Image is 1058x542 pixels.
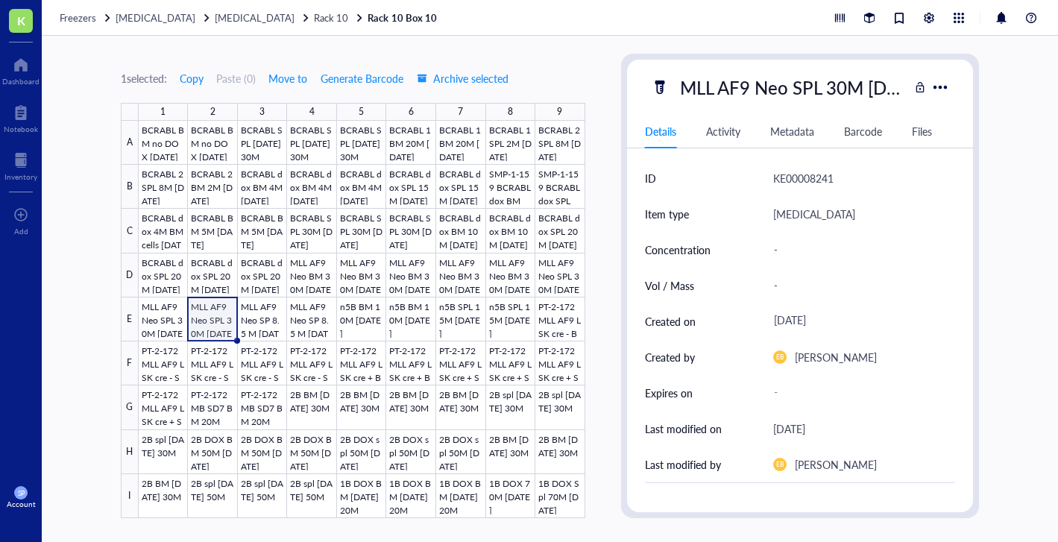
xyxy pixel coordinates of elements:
div: 4 [309,103,315,121]
div: 9 [557,103,562,121]
div: 1 [160,103,166,121]
div: F [121,341,139,385]
div: Activity [706,123,740,139]
div: 5 [359,103,364,121]
div: Vol / Mass [645,277,694,294]
div: Item type [645,206,689,222]
div: - [767,270,950,301]
span: Move to [268,72,307,84]
div: Dashboard [2,77,40,86]
span: [MEDICAL_DATA] [215,10,295,25]
div: [DATE] [773,420,805,438]
div: [MEDICAL_DATA] [773,205,855,223]
div: Metadata [770,123,814,139]
span: [MEDICAL_DATA] [116,10,195,25]
div: G [121,385,139,429]
div: [DATE] [767,308,950,335]
div: Account [7,500,36,508]
div: B [121,165,139,209]
div: Concentration [645,242,711,258]
span: Rack 10 [314,10,348,25]
div: C [121,209,139,253]
div: Expires on [645,385,693,401]
div: [PERSON_NAME] [795,456,877,473]
div: I [121,474,139,518]
div: 3 [259,103,265,121]
div: - [767,379,950,406]
span: Freezers [60,10,96,25]
div: [PERSON_NAME] [795,348,877,366]
div: Add [14,227,28,236]
div: - [767,234,950,265]
div: Created by [645,349,695,365]
button: Generate Barcode [320,66,404,90]
div: 2 [210,103,215,121]
div: MLL AF9 Neo SPL 30M [DATE] [673,72,910,103]
a: Notebook [4,101,38,133]
button: Archive selected [416,66,509,90]
div: A [121,121,139,165]
span: Generate Barcode [321,72,403,84]
a: [MEDICAL_DATA]Rack 10 [215,11,365,25]
div: D [121,253,139,297]
a: [MEDICAL_DATA] [116,11,212,25]
a: Dashboard [2,53,40,86]
div: 8 [508,103,513,121]
div: Last modified on [645,420,722,437]
div: ID [645,170,656,186]
div: [MEDICAL_DATA] [645,495,956,513]
button: Move to [268,66,308,90]
div: Barcode [844,123,882,139]
a: Inventory [4,148,37,181]
div: Details [645,123,676,139]
span: EB [776,353,784,361]
button: Copy [179,66,204,90]
span: Archive selected [417,72,508,84]
a: Rack 10 Box 10 [368,11,439,25]
div: Files [912,123,932,139]
div: 7 [458,103,463,121]
div: Notebook [4,125,38,133]
div: Inventory [4,172,37,181]
div: Created on [645,313,696,330]
div: Last modified by [645,456,721,473]
span: Copy [180,72,204,84]
div: 6 [409,103,414,121]
div: KE00008241 [773,169,834,187]
div: E [121,297,139,341]
a: Freezers [60,11,113,25]
div: 1 selected: [121,70,167,86]
span: K [17,11,25,30]
div: H [121,430,139,474]
span: SP [17,489,25,497]
button: Paste (0) [216,66,256,90]
span: EB [776,461,784,468]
